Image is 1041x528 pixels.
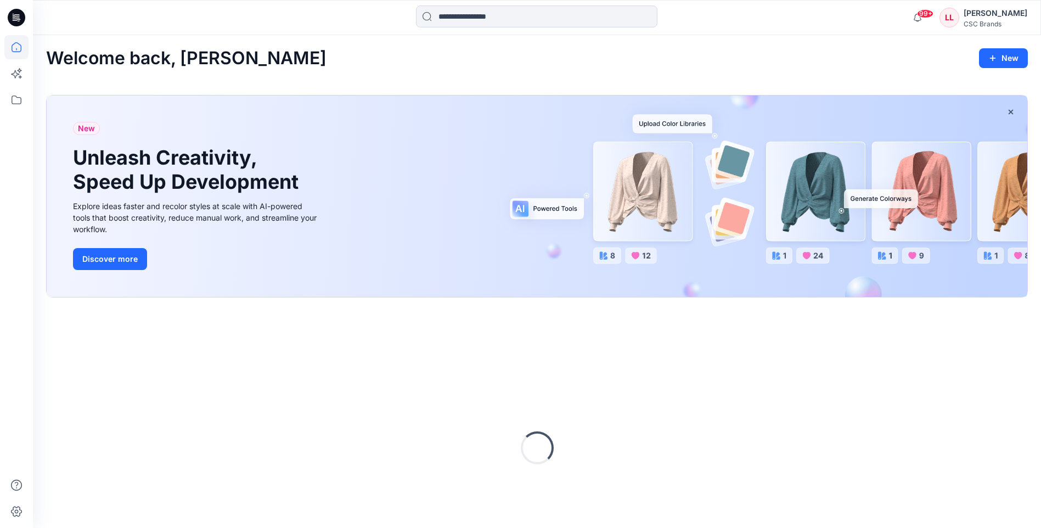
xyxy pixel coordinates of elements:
[917,9,933,18] span: 99+
[73,248,320,270] a: Discover more
[73,200,320,235] div: Explore ideas faster and recolor styles at scale with AI-powered tools that boost creativity, red...
[73,146,303,193] h1: Unleash Creativity, Speed Up Development
[964,7,1027,20] div: [PERSON_NAME]
[964,20,1027,28] div: CSC Brands
[78,122,95,135] span: New
[939,8,959,27] div: LL
[46,48,327,69] h2: Welcome back, [PERSON_NAME]
[979,48,1028,68] button: New
[73,248,147,270] button: Discover more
